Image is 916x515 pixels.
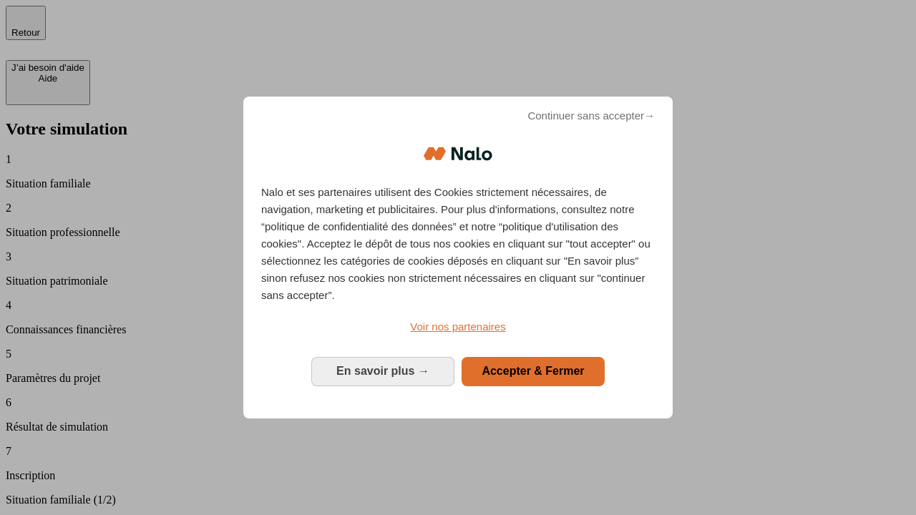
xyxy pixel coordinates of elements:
[482,365,584,377] span: Accepter & Fermer
[311,357,454,386] button: En savoir plus: Configurer vos consentements
[527,107,655,124] span: Continuer sans accepter→
[243,97,673,418] div: Bienvenue chez Nalo Gestion du consentement
[336,365,429,377] span: En savoir plus →
[462,357,605,386] button: Accepter & Fermer: Accepter notre traitement des données et fermer
[410,320,505,333] span: Voir nos partenaires
[424,132,492,175] img: Logo
[261,318,655,335] a: Voir nos partenaires
[261,184,655,304] p: Nalo et ses partenaires utilisent des Cookies strictement nécessaires, de navigation, marketing e...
